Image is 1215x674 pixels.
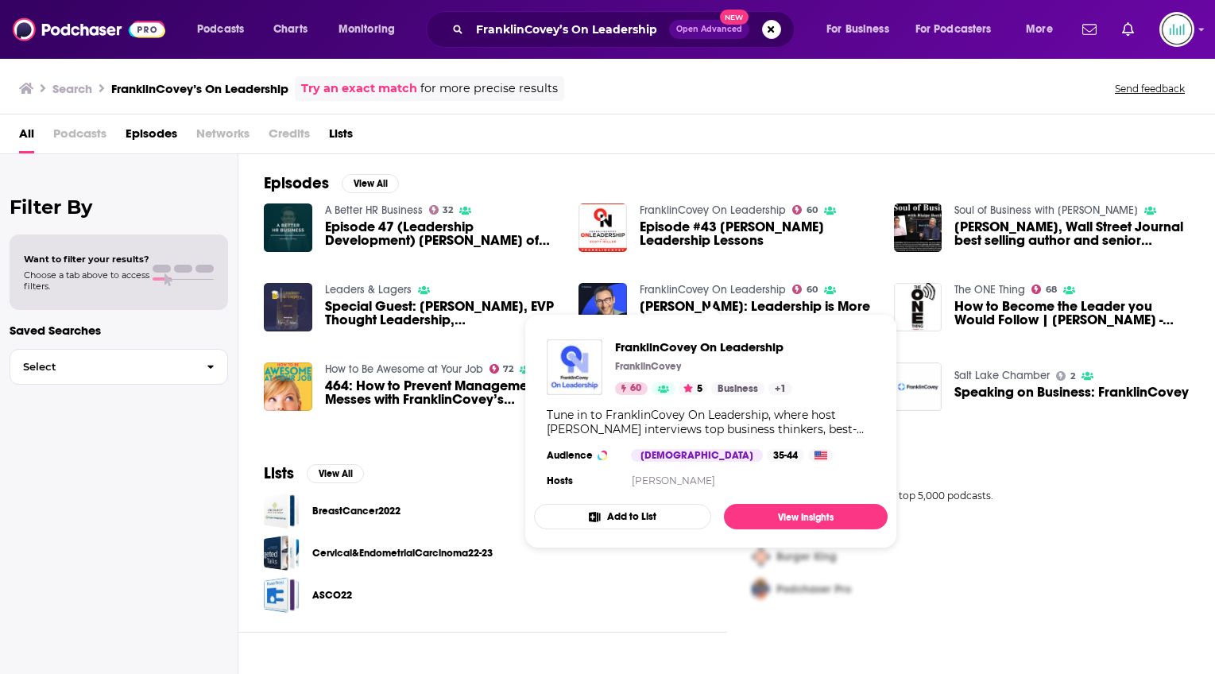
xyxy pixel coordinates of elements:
[10,323,228,338] p: Saved Searches
[640,300,875,327] span: [PERSON_NAME]: Leadership is More Than a Title
[111,81,288,96] h3: FranklinCovey’s On Leadership
[325,300,560,327] span: Special Guest: [PERSON_NAME], EVP Thought Leadership, FranklinCovey/Necessary Evil Pilsner
[792,205,818,215] a: 60
[264,577,300,613] a: ASCO22
[301,79,417,98] a: Try an exact match
[753,490,1190,502] p: Access sponsor history on the top 5,000 podcasts.
[746,573,776,606] img: Third Pro Logo
[954,220,1190,247] span: [PERSON_NAME], Wall Street Journal best selling author and senior advisor on thought leadership a...
[325,220,560,247] span: Episode 47 (Leadership Development) [PERSON_NAME] of FranklinCovey
[826,18,889,41] span: For Business
[264,493,300,529] a: BreastCancer2022
[807,207,818,214] span: 60
[1076,16,1103,43] a: Show notifications dropdown
[24,269,149,292] span: Choose a tab above to access filters.
[776,583,851,596] span: Podchaser Pro
[312,544,493,562] a: Cervical&EndometrialCarcinoma22-23
[640,220,875,247] span: Episode #43 [PERSON_NAME] Leadership Lessons
[615,382,648,395] a: 60
[312,502,400,520] a: BreastCancer2022
[547,475,573,487] h4: Hosts
[264,173,329,193] h2: Episodes
[325,362,483,376] a: How to Be Awesome at Your Job
[329,121,353,153] a: Lists
[13,14,165,45] img: Podchaser - Follow, Share and Rate Podcasts
[578,283,627,331] img: Simon Sinek: Leadership is More Than a Title
[767,449,804,462] div: 35-44
[894,283,942,331] img: How to Become the Leader you Would Follow | Scott Miller - FranklinCovey
[1159,12,1194,47] img: User Profile
[53,121,106,153] span: Podcasts
[10,349,228,385] button: Select
[339,18,395,41] span: Monitoring
[547,339,602,395] img: FranklinCovey On Leadership
[1031,285,1057,294] a: 68
[325,379,560,406] span: 464: How to Prevent Management Messes with FranklinCovey’s [PERSON_NAME] [PERSON_NAME]
[640,203,786,217] a: FranklinCovey On Leadership
[720,10,749,25] span: New
[676,25,742,33] span: Open Advanced
[547,408,875,436] div: Tune in to FranklinCovey On Leadership, where host [PERSON_NAME] interviews top business thinkers...
[19,121,34,153] a: All
[196,121,250,153] span: Networks
[615,339,792,354] span: FranklinCovey On Leadership
[10,362,194,372] span: Select
[679,382,707,395] button: 5
[342,174,399,193] button: View All
[470,17,669,42] input: Search podcasts, credits, & more...
[429,205,454,215] a: 32
[954,300,1190,327] a: How to Become the Leader you Would Follow | Scott Miller - FranklinCovey
[10,196,228,219] h2: Filter By
[312,587,352,604] a: ASCO22
[640,300,875,327] a: Simon Sinek: Leadership is More Than a Title
[954,385,1189,399] a: Speaking on Business: FranklinCovey
[894,203,942,252] a: Scott Miller, Wall Street Journal best selling author and senior advisor on thought leadership at...
[894,362,942,411] img: Speaking on Business: FranklinCovey
[52,81,92,96] h3: Search
[264,203,312,252] img: Episode 47 (Leadership Development) Scott Miller of FranklinCovey
[269,121,310,153] span: Credits
[1070,373,1075,380] span: 2
[1159,12,1194,47] span: Logged in as podglomerate
[325,203,423,217] a: A Better HR Business
[630,381,641,397] span: 60
[711,382,764,395] a: Business
[197,18,244,41] span: Podcasts
[1116,16,1140,43] a: Show notifications dropdown
[915,18,992,41] span: For Podcasters
[325,379,560,406] a: 464: How to Prevent Management Messes with FranklinCovey’s Scott Jeffrey Miller
[264,362,312,411] img: 464: How to Prevent Management Messes with FranklinCovey’s Scott Jeffrey Miller
[1110,82,1190,95] button: Send feedback
[954,220,1190,247] a: Scott Miller, Wall Street Journal best selling author and senior advisor on thought leadership at...
[325,220,560,247] a: Episode 47 (Leadership Development) Scott Miller of FranklinCovey
[264,283,312,331] img: Special Guest: Scott Miller, EVP Thought Leadership, FranklinCovey/Necessary Evil Pilsner
[1159,12,1194,47] button: Show profile menu
[24,254,149,265] span: Want to filter your results?
[954,203,1138,217] a: Soul of Business with Blaine Bartlett
[578,203,627,252] img: Episode #43 Scott’s Leadership Lessons
[263,17,317,42] a: Charts
[640,283,786,296] a: FranklinCovey On Leadership
[1015,17,1073,42] button: open menu
[792,285,818,294] a: 60
[1026,18,1053,41] span: More
[1046,286,1057,293] span: 68
[327,17,416,42] button: open menu
[325,283,412,296] a: Leaders & Lagers
[615,360,681,373] p: FranklinCovey
[954,300,1190,327] span: How to Become the Leader you Would Follow | [PERSON_NAME] - FranklinCovey
[325,300,560,327] a: Special Guest: Scott Miller, EVP Thought Leadership, FranklinCovey/Necessary Evil Pilsner
[264,173,399,193] a: EpisodesView All
[534,504,711,529] button: Add to List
